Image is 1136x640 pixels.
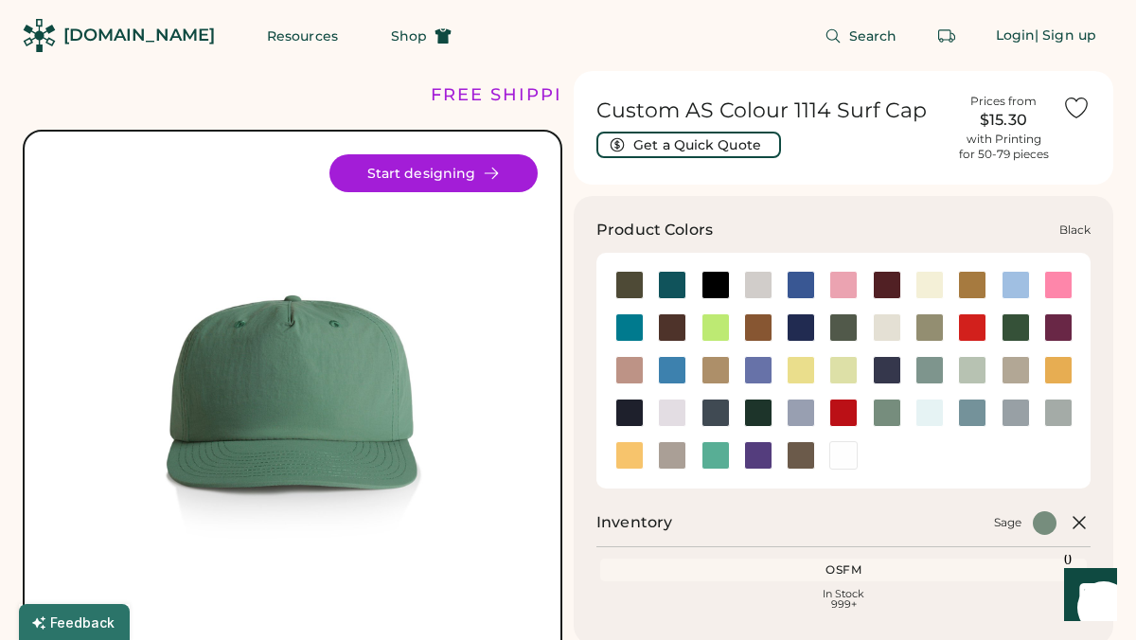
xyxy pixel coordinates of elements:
span: Search [849,29,897,43]
h2: Inventory [596,511,672,534]
button: Start designing [329,154,538,192]
div: FREE SHIPPING [431,82,594,108]
div: Black [1059,222,1091,238]
div: In Stock 999+ [604,589,1083,610]
div: with Printing for 50-79 pieces [959,132,1049,162]
div: OSFM [604,562,1083,578]
div: [DOMAIN_NAME] [63,24,215,47]
button: Get a Quick Quote [596,132,781,158]
h3: Product Colors [596,219,713,241]
div: | Sign up [1035,27,1096,45]
button: Resources [244,17,361,55]
button: Shop [368,17,474,55]
button: Retrieve an order [928,17,966,55]
h1: Custom AS Colour 1114 Surf Cap [596,98,945,124]
div: Login [996,27,1036,45]
img: Rendered Logo - Screens [23,19,56,52]
iframe: Front Chat [1046,555,1127,636]
button: Search [802,17,920,55]
div: Prices from [970,94,1037,109]
div: Sage [994,515,1021,530]
div: $15.30 [956,109,1051,132]
span: Shop [391,29,427,43]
